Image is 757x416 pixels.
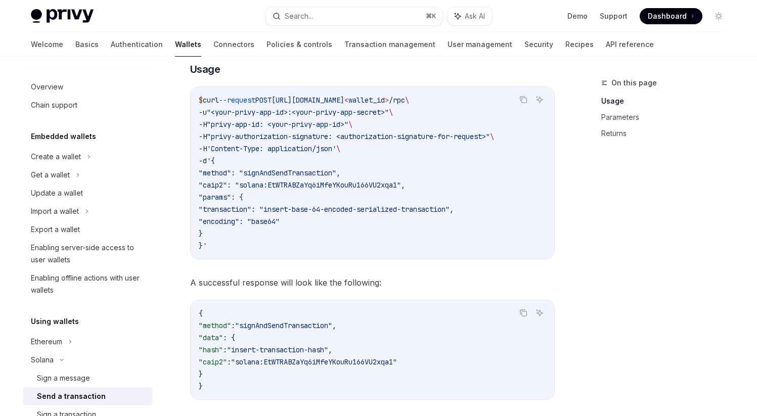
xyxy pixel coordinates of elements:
button: Ask AI [533,306,546,319]
a: Demo [567,11,588,21]
button: Copy the contents from the code block [517,306,530,319]
button: Search...⌘K [265,7,442,25]
span: -H [199,144,207,153]
a: Usage [601,93,735,109]
span: } [199,382,203,391]
a: User management [448,32,512,57]
span: \ [389,108,393,117]
span: \ [348,120,352,129]
span: : [227,357,231,366]
a: Parameters [601,109,735,125]
div: Import a wallet [31,205,79,217]
a: Chain support [23,96,152,114]
span: Ask AI [465,11,485,21]
a: Connectors [213,32,254,57]
span: } [199,369,203,379]
span: -H [199,120,207,129]
button: Ask AI [533,93,546,106]
span: , [328,345,332,354]
span: --request [219,96,255,105]
h5: Embedded wallets [31,130,96,143]
span: "params": { [199,193,243,202]
span: > [385,96,389,105]
a: Send a transaction [23,387,152,405]
button: Copy the contents from the code block [517,93,530,106]
a: Transaction management [344,32,435,57]
div: Create a wallet [31,151,81,163]
span: curl [203,96,219,105]
span: -d [199,156,207,165]
span: }' [199,241,207,250]
span: "data" [199,333,223,342]
span: \ [336,144,340,153]
a: API reference [606,32,654,57]
div: Ethereum [31,336,62,348]
span: \ [405,96,409,105]
a: Sign a message [23,369,152,387]
a: Export a wallet [23,220,152,239]
span: [URL][DOMAIN_NAME] [272,96,344,105]
span: "signAndSendTransaction" [235,321,332,330]
a: Authentication [111,32,163,57]
span: "<your-privy-app-id>:<your-privy-app-secret>" [207,108,389,117]
span: : [231,321,235,330]
div: Send a transaction [37,390,106,402]
div: Update a wallet [31,187,83,199]
span: "privy-authorization-signature: <authorization-signature-for-request>" [207,132,490,141]
a: Dashboard [640,8,702,24]
span: wallet_i [348,96,381,105]
span: A successful response will look like the following: [190,275,555,290]
span: Dashboard [648,11,687,21]
a: Enabling offline actions with user wallets [23,269,152,299]
a: Returns [601,125,735,142]
div: Export a wallet [31,223,80,236]
h5: Using wallets [31,315,79,328]
span: /rpc [389,96,405,105]
a: Basics [75,32,99,57]
a: Update a wallet [23,184,152,202]
button: Toggle dark mode [710,8,727,24]
span: 'Content-Type: application/json' [207,144,336,153]
span: ⌘ K [426,12,436,20]
span: , [332,321,336,330]
span: "hash" [199,345,223,354]
span: "privy-app-id: <your-privy-app-id>" [207,120,348,129]
a: Overview [23,78,152,96]
a: Wallets [175,32,201,57]
button: Ask AI [448,7,492,25]
span: -u [199,108,207,117]
span: "encoding": "base64" [199,217,280,226]
span: < [344,96,348,105]
span: d [381,96,385,105]
span: Usage [190,62,220,76]
a: Welcome [31,32,63,57]
span: "caip2": "solana:EtWTRABZaYq6iMfeYKouRu166VU2xqa1", [199,180,405,190]
span: : { [223,333,235,342]
div: Get a wallet [31,169,70,181]
div: Sign a message [37,372,90,384]
span: : [223,345,227,354]
span: "caip2" [199,357,227,366]
span: "method" [199,321,231,330]
div: Chain support [31,99,77,111]
a: Support [600,11,628,21]
a: Enabling server-side access to user wallets [23,239,152,269]
div: Enabling offline actions with user wallets [31,272,146,296]
span: $ [199,96,203,105]
div: Solana [31,354,54,366]
span: "solana:EtWTRABZaYq6iMfeYKouRu166VU2xqa1" [231,357,397,366]
span: } [199,229,203,238]
span: "method": "signAndSendTransaction", [199,168,340,177]
a: Recipes [565,32,594,57]
span: -H [199,132,207,141]
span: "insert-transaction-hash" [227,345,328,354]
span: \ [490,132,494,141]
span: "transaction": "insert-base-64-encoded-serialized-transaction", [199,205,454,214]
img: light logo [31,9,94,23]
a: Policies & controls [266,32,332,57]
a: Security [524,32,553,57]
span: POST [255,96,272,105]
div: Overview [31,81,63,93]
span: On this page [611,77,657,89]
div: Search... [285,10,313,22]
